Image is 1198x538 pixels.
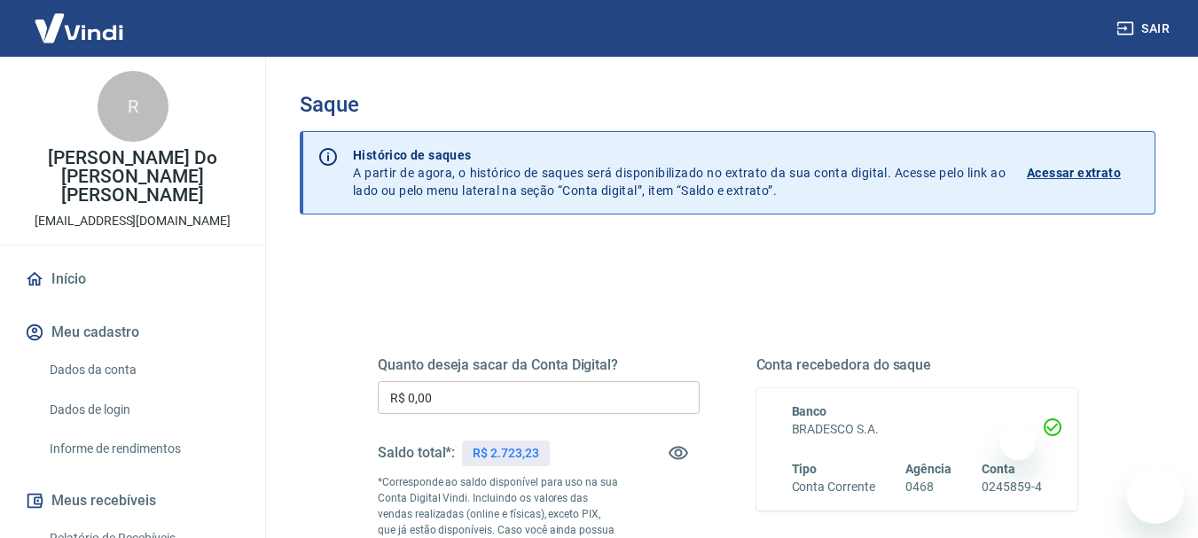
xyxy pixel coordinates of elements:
h5: Saldo total*: [378,444,455,462]
p: [EMAIL_ADDRESS][DOMAIN_NAME] [35,212,231,230]
button: Meu cadastro [21,313,244,352]
a: Início [21,260,244,299]
h5: Quanto deseja sacar da Conta Digital? [378,356,700,374]
h6: 0245859-4 [982,478,1042,496]
span: Tipo [792,462,818,476]
h6: BRADESCO S.A. [792,420,1043,439]
p: A partir de agora, o histórico de saques será disponibilizado no extrato da sua conta digital. Ac... [353,146,1006,199]
span: Banco [792,404,827,418]
iframe: Close message [1000,425,1036,460]
span: Agência [905,462,951,476]
img: Vindi [21,1,137,55]
iframe: Button to launch messaging window [1127,467,1184,524]
h3: Saque [300,92,1155,117]
a: Dados da conta [43,352,244,388]
a: Acessar extrato [1027,146,1140,199]
h6: Conta Corrente [792,478,875,496]
p: [PERSON_NAME] Do [PERSON_NAME] [PERSON_NAME] [14,149,251,205]
p: Histórico de saques [353,146,1006,164]
a: Informe de rendimentos [43,431,244,467]
h5: Conta recebedora do saque [756,356,1078,374]
div: R [98,71,168,142]
span: Conta [982,462,1015,476]
button: Meus recebíveis [21,481,244,520]
p: Acessar extrato [1027,164,1121,182]
h6: 0468 [905,478,951,496]
a: Dados de login [43,392,244,428]
p: R$ 2.723,23 [473,444,538,463]
button: Sair [1113,12,1177,45]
